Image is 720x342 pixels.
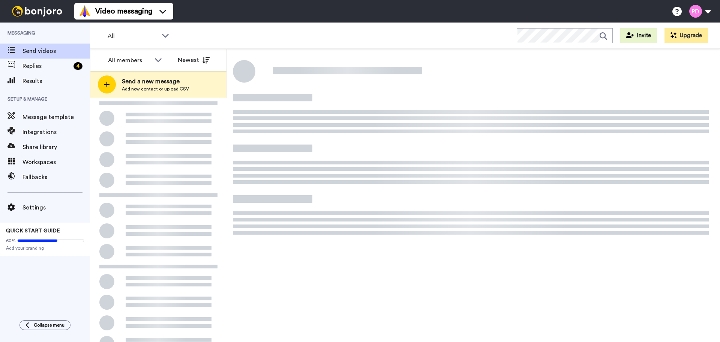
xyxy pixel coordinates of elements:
span: Message template [22,113,90,122]
span: Settings [22,203,90,212]
span: Replies [22,62,70,71]
span: Results [22,77,90,86]
span: QUICK START GUIDE [6,228,60,234]
button: Invite [620,28,657,43]
span: 60% [6,238,16,244]
div: 4 [73,62,82,70]
span: Send videos [22,47,90,56]
img: bj-logo-header-white.svg [9,6,65,17]
span: Integrations [22,128,90,137]
span: Video messaging [95,6,152,17]
img: vm-color.svg [79,5,91,17]
span: Send a new message [122,77,189,86]
span: All [108,32,158,41]
div: All members [108,56,151,65]
span: Share library [22,143,90,152]
button: Collapse menu [19,320,70,330]
span: Fallbacks [22,173,90,182]
span: Add new contact or upload CSV [122,86,189,92]
button: Upgrade [664,28,708,43]
span: Collapse menu [34,322,64,328]
span: Add your branding [6,245,84,251]
span: Workspaces [22,158,90,167]
button: Newest [172,53,215,68]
